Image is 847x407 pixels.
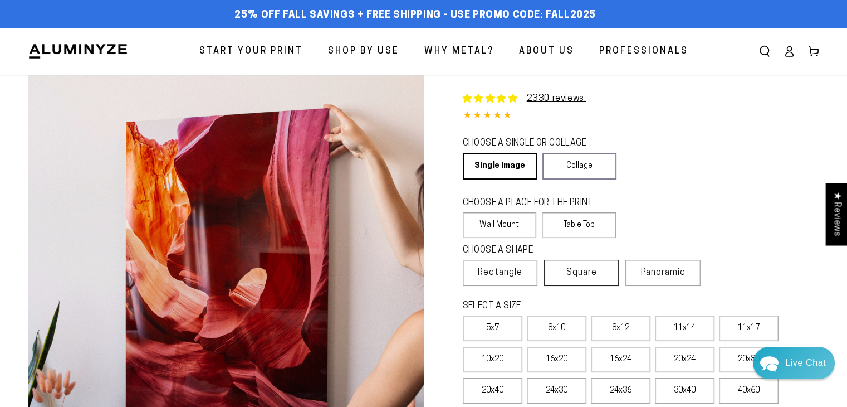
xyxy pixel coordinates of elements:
[463,316,522,341] label: 5x7
[28,43,128,60] img: Aluminyze
[527,378,586,404] label: 24x30
[542,212,616,238] label: Table Top
[81,17,110,46] img: Marie J
[463,378,522,404] label: 20x40
[591,347,650,372] label: 16x24
[591,316,650,341] label: 8x12
[84,56,153,64] span: Away until [DATE]
[655,316,714,341] label: 11x14
[128,17,156,46] img: Helga
[719,347,779,372] label: 20x30
[85,288,151,293] span: We run on
[191,37,311,66] a: Start Your Print
[478,266,522,279] span: Rectangle
[826,183,847,245] div: Click to open Judge.me floating reviews tab
[463,108,820,124] div: 4.85 out of 5.0 stars
[655,378,714,404] label: 30x40
[234,9,596,22] span: 25% off FALL Savings + Free Shipping - Use Promo Code: FALL2025
[463,137,606,150] legend: CHOOSE A SINGLE OR COLLAGE
[463,347,522,372] label: 10x20
[424,43,494,60] span: Why Metal?
[641,268,686,277] span: Panoramic
[527,316,586,341] label: 8x10
[463,244,608,257] legend: CHOOSE A SHAPE
[463,153,537,180] a: Single Image
[416,37,502,66] a: Why Metal?
[199,43,303,60] span: Start Your Print
[599,43,688,60] span: Professionals
[785,347,826,379] div: Contact Us Directly
[719,378,779,404] label: 40x60
[104,17,133,46] img: John
[74,304,163,322] a: Leave A Message
[511,37,582,66] a: About Us
[542,153,616,180] a: Collage
[527,347,586,372] label: 16x20
[328,43,399,60] span: Shop By Use
[591,37,697,66] a: Professionals
[591,378,650,404] label: 24x36
[463,300,673,313] legend: SELECT A SIZE
[320,37,408,66] a: Shop By Use
[463,212,537,238] label: Wall Mount
[519,43,574,60] span: About Us
[566,266,597,279] span: Square
[719,316,779,341] label: 11x17
[119,285,150,294] span: Re:amaze
[752,39,777,64] summary: Search our site
[753,347,835,379] div: Chat widget toggle
[527,94,586,103] a: 2330 reviews.
[463,197,606,210] legend: CHOOSE A PLACE FOR THE PRINT
[655,347,714,372] label: 20x24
